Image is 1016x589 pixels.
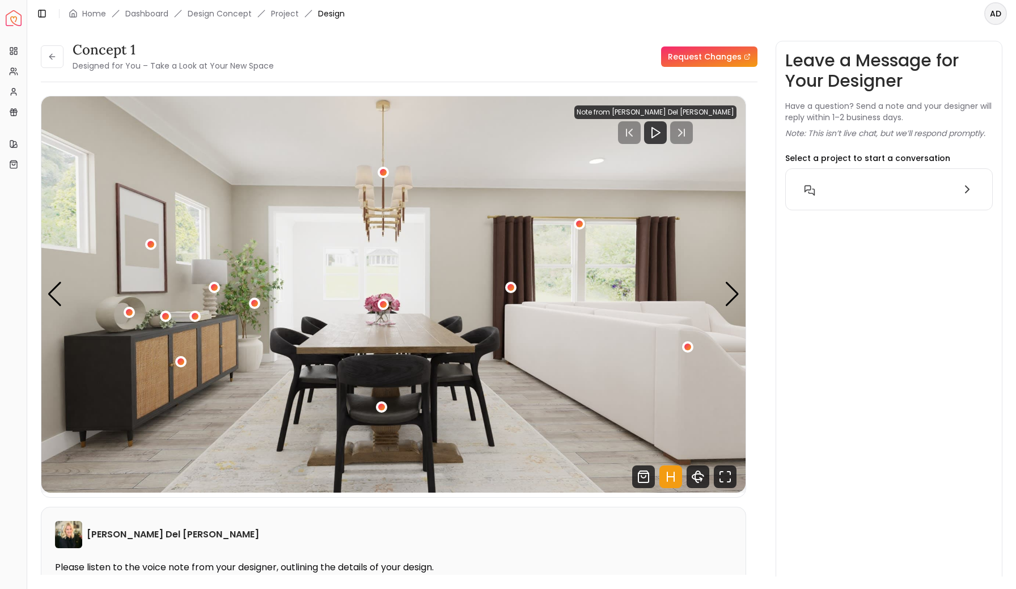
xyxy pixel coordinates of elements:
[6,10,22,26] img: Spacejoy Logo
[659,465,682,488] svg: Hotspots Toggle
[69,8,345,19] nav: breadcrumb
[687,465,709,488] svg: 360 View
[785,50,993,91] h3: Leave a Message for Your Designer
[985,3,1006,24] span: AD
[41,96,746,493] div: Carousel
[785,128,985,139] p: Note: This isn’t live chat, but we’ll respond promptly.
[725,282,740,307] div: Next slide
[271,8,299,19] a: Project
[984,2,1007,25] button: AD
[73,41,274,59] h3: concept 1
[785,152,950,164] p: Select a project to start a conversation
[73,60,274,71] small: Designed for You – Take a Look at Your New Space
[6,10,22,26] a: Spacejoy
[785,100,993,123] p: Have a question? Send a note and your designer will reply within 1–2 business days.
[55,562,732,573] p: Please listen to the voice note from your designer, outlining the details of your design.
[41,96,746,493] img: Design Render 2
[188,8,252,19] li: Design Concept
[41,96,746,493] div: 1 / 4
[125,8,168,19] a: Dashboard
[632,465,655,488] svg: Shop Products from this design
[82,8,106,19] a: Home
[318,8,345,19] span: Design
[47,282,62,307] div: Previous slide
[87,528,259,541] h6: [PERSON_NAME] Del [PERSON_NAME]
[574,105,736,119] div: Note from [PERSON_NAME] Del [PERSON_NAME]
[714,465,736,488] svg: Fullscreen
[661,46,757,67] a: Request Changes
[649,126,662,139] svg: Play
[55,521,82,548] img: Tina Martin Del Campo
